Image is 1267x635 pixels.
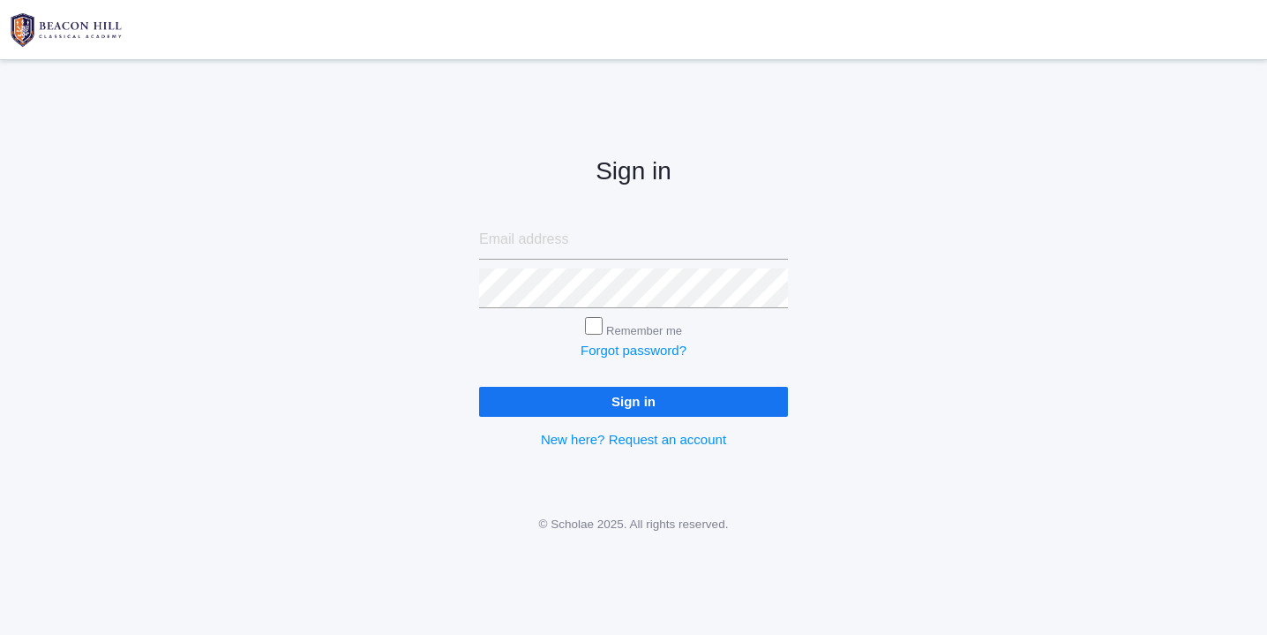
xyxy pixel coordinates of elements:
a: Forgot password? [581,343,686,358]
input: Sign in [479,387,788,416]
input: Email address [479,220,788,260]
label: Remember me [606,324,682,337]
h2: Sign in [479,158,788,185]
a: New here? Request an account [541,432,726,447]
